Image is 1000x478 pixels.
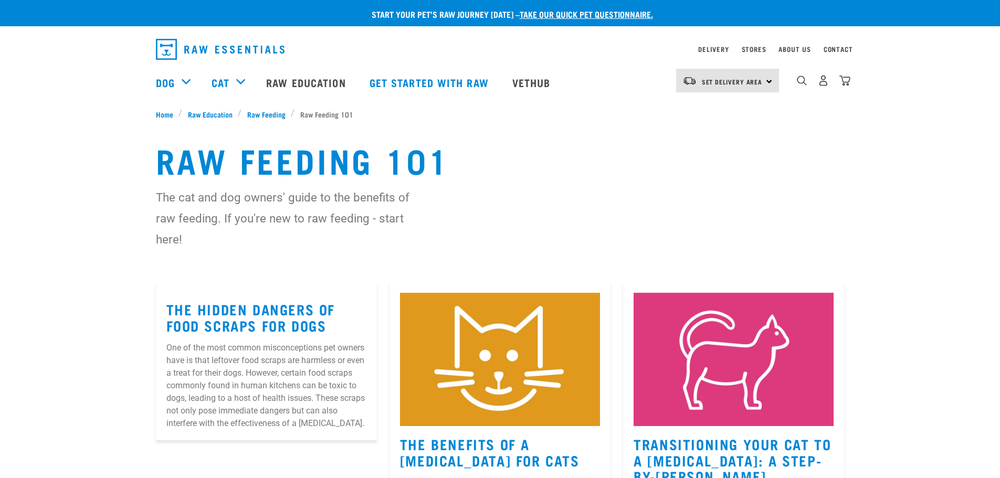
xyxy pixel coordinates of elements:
[247,109,286,120] span: Raw Feeding
[156,109,179,120] a: Home
[156,109,173,120] span: Home
[702,80,763,83] span: Set Delivery Area
[839,75,850,86] img: home-icon@2x.png
[156,109,845,120] nav: breadcrumbs
[156,75,175,90] a: Dog
[502,61,564,103] a: Vethub
[188,109,233,120] span: Raw Education
[166,342,366,430] p: One of the most common misconceptions pet owners have is that leftover food scraps are harmless o...
[156,187,431,250] p: The cat and dog owners' guide to the benefits of raw feeding. If you're new to raw feeding - star...
[400,440,580,464] a: The Benefits Of A [MEDICAL_DATA] For Cats
[818,75,829,86] img: user.png
[241,109,291,120] a: Raw Feeding
[156,39,285,60] img: Raw Essentials Logo
[359,61,502,103] a: Get started with Raw
[182,109,238,120] a: Raw Education
[256,61,359,103] a: Raw Education
[212,75,229,90] a: Cat
[742,47,766,51] a: Stores
[778,47,810,51] a: About Us
[156,141,845,178] h1: Raw Feeding 101
[520,12,653,16] a: take our quick pet questionnaire.
[400,293,600,426] img: Instagram_Core-Brand_Wildly-Good-Nutrition-2.jpg
[634,293,834,426] img: Instagram_Core-Brand_Wildly-Good-Nutrition-13.jpg
[824,47,853,51] a: Contact
[148,35,853,64] nav: dropdown navigation
[698,47,729,51] a: Delivery
[682,76,697,86] img: van-moving.png
[797,76,807,86] img: home-icon-1@2x.png
[166,305,335,329] a: The Hidden Dangers of Food Scraps for Dogs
